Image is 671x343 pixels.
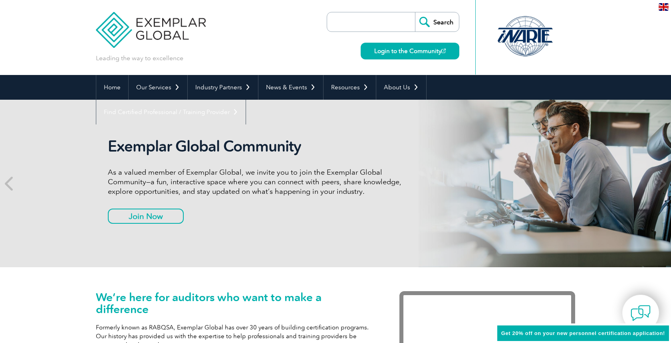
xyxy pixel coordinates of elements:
h1: We’re here for auditors who want to make a difference [96,291,375,315]
img: open_square.png [441,49,446,53]
a: Industry Partners [188,75,258,100]
a: Join Now [108,209,184,224]
h2: Exemplar Global Community [108,137,407,156]
a: Resources [324,75,376,100]
a: Home [96,75,128,100]
span: Get 20% off on your new personnel certification application! [501,330,665,336]
a: Login to the Community [361,43,459,59]
p: As a valued member of Exemplar Global, we invite you to join the Exemplar Global Community—a fun,... [108,168,407,196]
a: About Us [376,75,426,100]
a: Find Certified Professional / Training Provider [96,100,246,124]
a: Our Services [129,75,187,100]
a: News & Events [258,75,323,100]
p: Leading the way to excellence [96,54,183,63]
img: contact-chat.png [631,303,651,323]
input: Search [415,12,459,32]
img: en [659,3,669,11]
